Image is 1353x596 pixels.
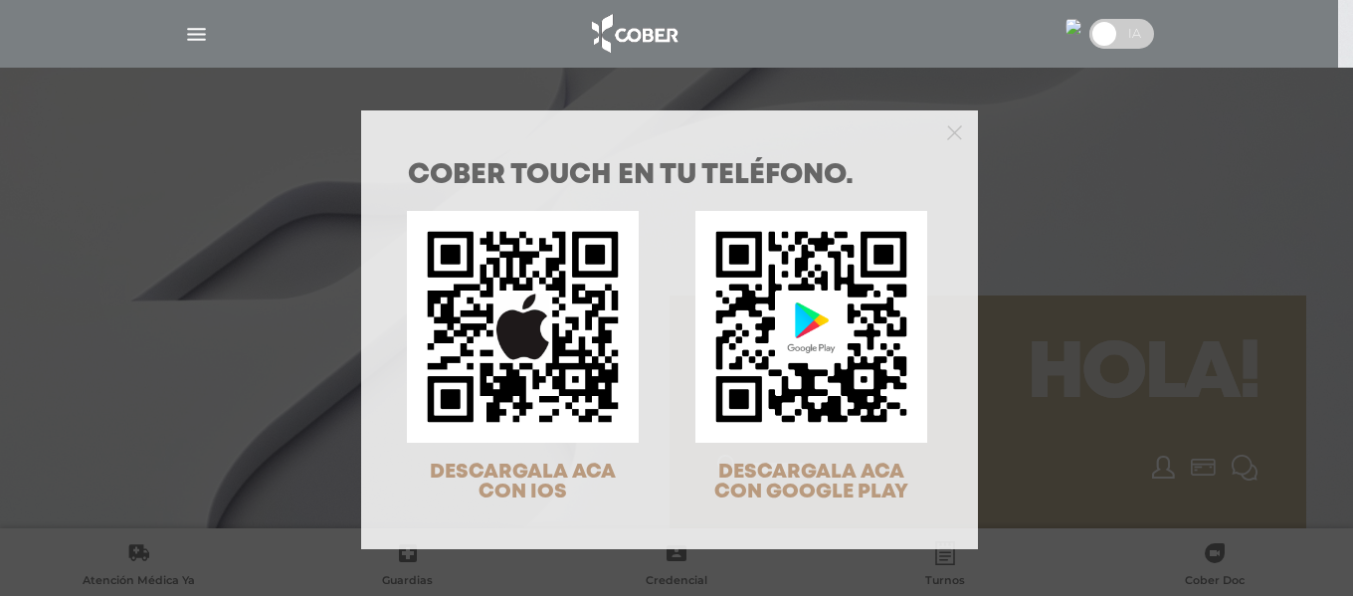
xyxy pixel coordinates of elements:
[430,463,616,501] span: DESCARGALA ACA CON IOS
[947,122,962,140] button: Close
[695,211,927,443] img: qr-code
[407,211,639,443] img: qr-code
[714,463,908,501] span: DESCARGALA ACA CON GOOGLE PLAY
[408,162,931,190] h1: COBER TOUCH en tu teléfono.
